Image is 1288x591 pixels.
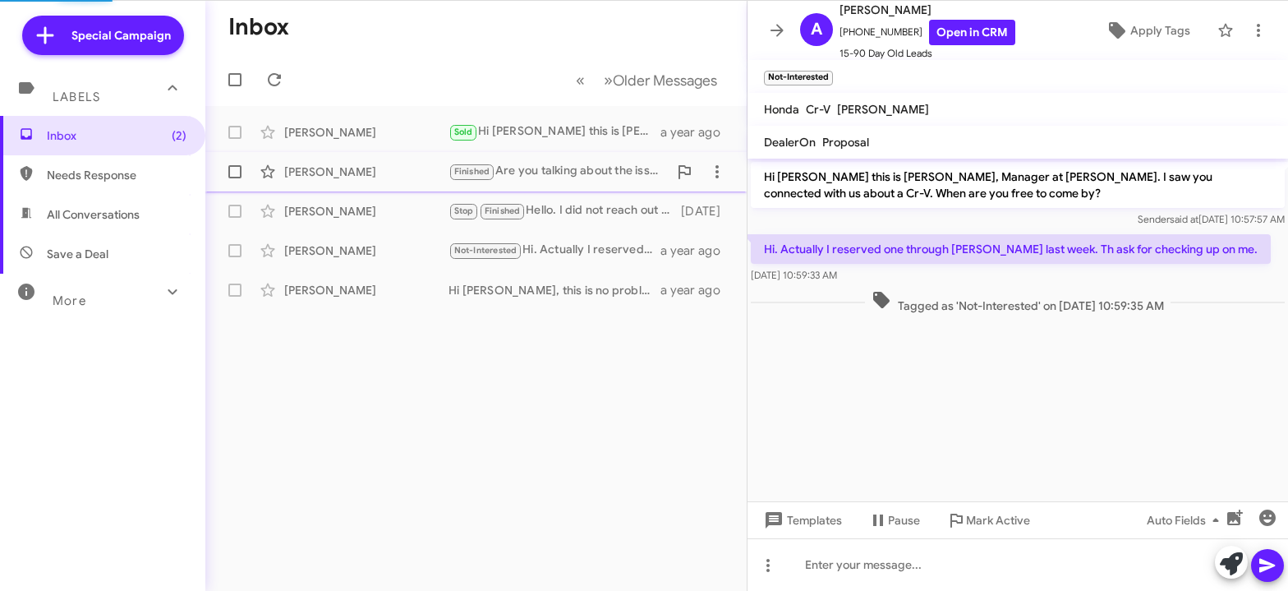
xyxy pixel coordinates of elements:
[865,290,1171,314] span: Tagged as 'Not-Interested' on [DATE] 10:59:35 AM
[966,506,1030,535] span: Mark Active
[576,70,585,90] span: «
[613,72,717,90] span: Older Messages
[284,164,448,180] div: [PERSON_NAME]
[47,167,186,183] span: Needs Response
[284,282,448,298] div: [PERSON_NAME]
[1170,213,1198,225] span: said at
[284,124,448,141] div: [PERSON_NAME]
[22,16,184,55] a: Special Campaign
[47,206,140,223] span: All Conversations
[681,203,734,219] div: [DATE]
[454,127,473,137] span: Sold
[71,27,171,44] span: Special Campaign
[53,90,100,104] span: Labels
[448,162,668,181] div: Are you talking about the issue with the white paint on our 2018 Honda Fit?
[594,63,727,97] button: Next
[822,135,869,150] span: Proposal
[764,135,816,150] span: DealerOn
[566,63,595,97] button: Previous
[284,203,448,219] div: [PERSON_NAME]
[839,45,1015,62] span: 15-90 Day Old Leads
[47,246,108,262] span: Save a Deal
[228,14,289,40] h1: Inbox
[454,245,517,256] span: Not-Interested
[761,506,842,535] span: Templates
[660,124,734,141] div: a year ago
[1147,506,1226,535] span: Auto Fields
[448,282,660,298] div: Hi [PERSON_NAME], this is no problem at all. We have many outer island guest that purchase vehicl...
[764,102,799,117] span: Honda
[751,162,1285,208] p: Hi [PERSON_NAME] this is [PERSON_NAME], Manager at [PERSON_NAME]. I saw you connected with us abo...
[47,127,186,144] span: Inbox
[172,127,186,144] span: (2)
[454,205,474,216] span: Stop
[747,506,855,535] button: Templates
[888,506,920,535] span: Pause
[933,506,1043,535] button: Mark Active
[751,269,837,281] span: [DATE] 10:59:33 AM
[764,71,833,85] small: Not-Interested
[448,122,660,141] div: Hi [PERSON_NAME] this is [PERSON_NAME], Manager at [PERSON_NAME]. Just wanted to follow up and ma...
[929,20,1015,45] a: Open in CRM
[1130,16,1190,45] span: Apply Tags
[1138,213,1285,225] span: Sender [DATE] 10:57:57 AM
[660,242,734,259] div: a year ago
[806,102,830,117] span: Cr-V
[284,242,448,259] div: [PERSON_NAME]
[567,63,727,97] nav: Page navigation example
[811,16,822,43] span: A
[660,282,734,298] div: a year ago
[855,506,933,535] button: Pause
[448,241,660,260] div: Hi. Actually I reserved one through [PERSON_NAME] last week. Th ask for checking up on me.
[454,166,490,177] span: Finished
[53,293,86,308] span: More
[839,20,1015,45] span: [PHONE_NUMBER]
[448,201,681,220] div: Hello. I did not reach out about a vehicle. My husband and I purchased a vehicle from [PERSON_NAM...
[485,205,521,216] span: Finished
[604,70,613,90] span: »
[1134,506,1239,535] button: Auto Fields
[1084,16,1209,45] button: Apply Tags
[837,102,929,117] span: [PERSON_NAME]
[751,234,1271,264] p: Hi. Actually I reserved one through [PERSON_NAME] last week. Th ask for checking up on me.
